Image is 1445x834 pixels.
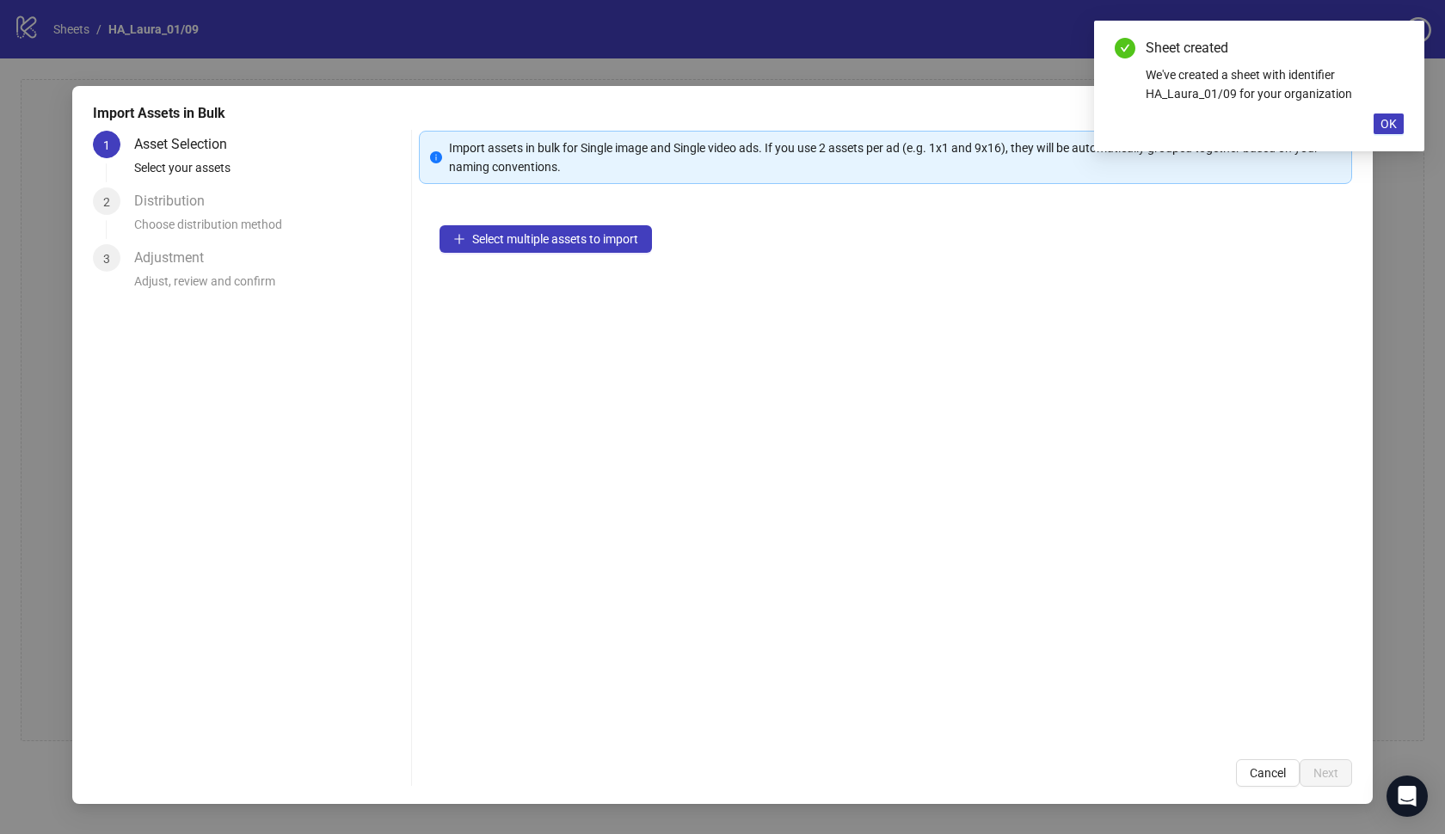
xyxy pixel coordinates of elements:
div: Sheet created [1146,38,1404,58]
button: OK [1374,113,1404,134]
div: Choose distribution method [134,215,404,244]
span: 1 [103,138,110,152]
span: plus [453,233,465,245]
span: OK [1380,117,1397,131]
div: We've created a sheet with identifier HA_Laura_01/09 for your organization [1146,65,1404,103]
a: Close [1385,38,1404,57]
button: Select multiple assets to import [440,225,652,253]
span: Cancel [1250,766,1286,780]
span: 3 [103,252,110,266]
span: Select multiple assets to import [472,232,638,246]
span: 2 [103,195,110,209]
div: Import Assets in Bulk [93,103,1352,124]
div: Asset Selection [134,131,241,158]
button: Cancel [1236,759,1300,787]
span: check-circle [1115,38,1135,58]
div: Adjust, review and confirm [134,272,404,301]
div: Import assets in bulk for Single image and Single video ads. If you use 2 assets per ad (e.g. 1x1... [449,138,1341,176]
button: Next [1300,759,1352,787]
div: Open Intercom Messenger [1387,776,1428,817]
div: Select your assets [134,158,404,187]
div: Distribution [134,187,218,215]
div: Adjustment [134,244,218,272]
span: info-circle [430,151,442,163]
